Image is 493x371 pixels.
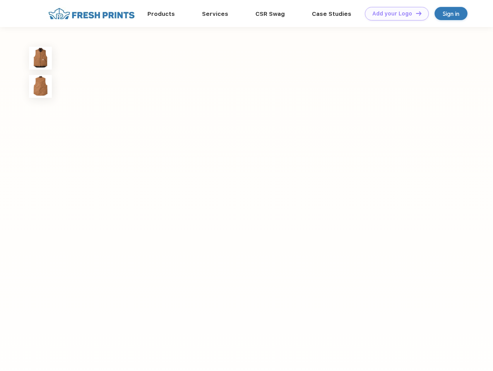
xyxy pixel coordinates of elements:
[372,10,412,17] div: Add your Logo
[416,11,421,15] img: DT
[443,9,459,18] div: Sign in
[29,47,52,70] img: func=resize&h=100
[46,7,137,20] img: fo%20logo%202.webp
[435,7,467,20] a: Sign in
[147,10,175,17] a: Products
[29,75,52,98] img: func=resize&h=100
